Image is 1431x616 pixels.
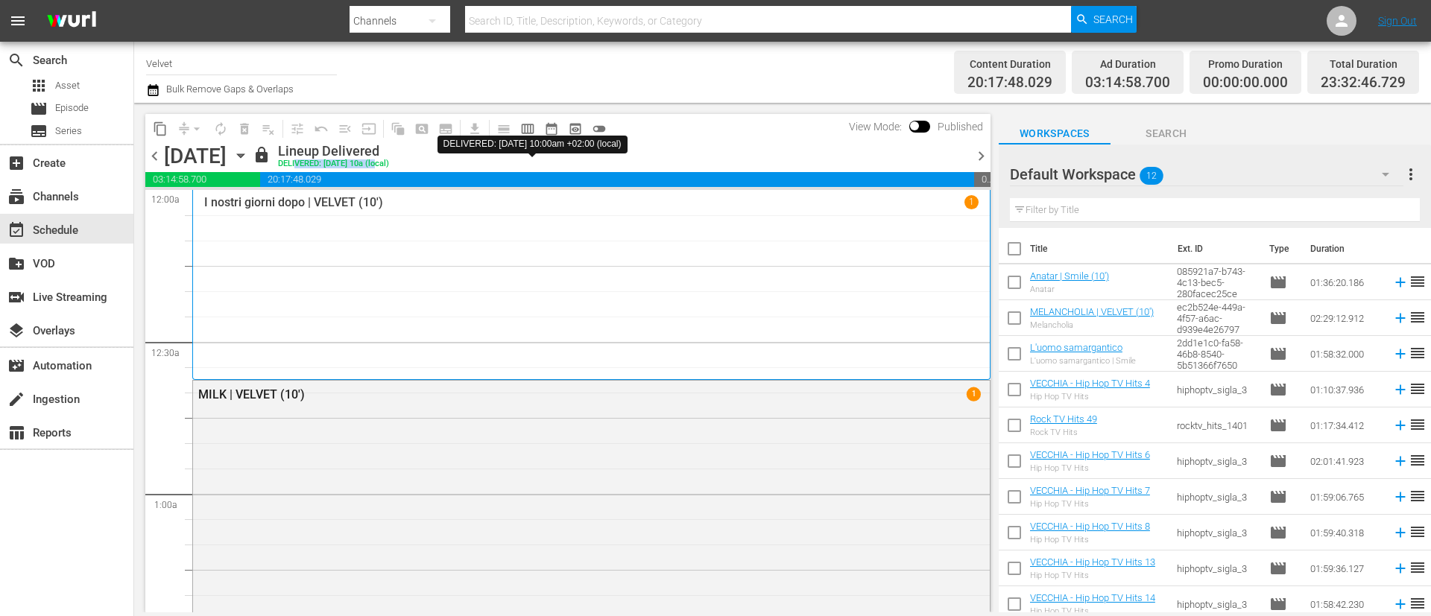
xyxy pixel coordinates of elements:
[1409,380,1427,398] span: reorder
[1030,571,1155,580] div: Hip Hop TV Hits
[145,147,164,165] span: chevron_left
[164,144,227,168] div: [DATE]
[1304,550,1386,586] td: 01:59:36.127
[1321,54,1406,74] div: Total Duration
[1030,320,1154,330] div: Melancholia
[7,51,25,69] span: Search
[1030,428,1097,437] div: Rock TV Hits
[7,255,25,273] span: VOD
[253,146,271,164] span: lock
[198,387,903,401] div: MILK | VELVET (10')
[1030,463,1150,473] div: Hip Hop TV Hits
[1409,344,1427,362] span: reorder
[55,78,80,93] span: Asset
[1030,535,1150,544] div: Hip Hop TV Hits
[1409,273,1427,290] span: reorder
[1402,165,1420,183] span: more_vert
[972,147,991,165] span: chevron_right
[1171,264,1263,300] td: 085921a7-b743-4c13-bec5-280facec25ce
[909,121,920,131] span: Toggle to switch from Published to Draft view.
[1171,336,1263,372] td: 2dd1e1c0-fa58-46b8-8540-5b51366f7650
[1171,372,1263,407] td: hiphoptv_sigla_3
[1269,309,1287,327] span: Episode
[967,54,1052,74] div: Content Duration
[1392,524,1409,541] svg: Add to Schedule
[1030,342,1122,353] a: L'uomo samargantico
[1030,499,1150,509] div: Hip Hop TV Hits
[1409,451,1427,469] span: reorder
[1269,524,1287,542] span: Episode
[1030,392,1150,401] div: Hip Hop TV Hits
[1203,74,1288,92] span: 00:00:00.000
[1269,416,1287,434] span: Episode
[204,195,383,209] p: I nostri giorni dopo | VELVET (10')
[7,424,25,442] span: Reports
[1392,596,1409,612] svg: Add to Schedule
[7,288,25,306] span: Live Streaming
[233,117,256,141] span: Select an event to delete
[1409,487,1427,505] span: reorder
[1392,489,1409,505] svg: Add to Schedule
[381,114,410,143] span: Refresh All Search Blocks
[1402,156,1420,192] button: more_vert
[1169,228,1260,270] th: Ext. ID
[1392,310,1409,326] svg: Add to Schedule
[1269,595,1287,613] span: Episode
[1392,453,1409,469] svg: Add to Schedule
[1085,74,1170,92] span: 03:14:58.700
[1304,515,1386,550] td: 01:59:40.318
[1171,550,1263,586] td: hiphoptv_sigla_3
[30,100,48,118] span: Episode
[1304,300,1386,336] td: 02:29:12.912
[1269,488,1287,506] span: Episode
[841,121,909,133] span: View Mode:
[145,172,260,187] span: 03:14:58.700
[164,83,294,95] span: Bulk Remove Gaps & Overlaps
[36,4,107,39] img: ans4CAIJ8jUAAAAAAAAAAAAAAAAAAAAAAAAgQb4GAAAAAAAAAAAAAAAAAAAAAAAAJMjXAAAAAAAAAAAAAAAAAAAAAAAAgAT5G...
[1030,606,1155,616] div: Hip Hop TV Hits
[7,221,25,239] span: event_available
[7,357,25,375] span: Automation
[999,124,1111,143] span: Workspaces
[1409,559,1427,577] span: reorder
[568,121,583,136] span: preview_outlined
[1321,74,1406,92] span: 23:32:46.729
[1030,378,1150,389] a: VECCHIA - Hip Hop TV Hits 4
[1171,300,1263,336] td: ec2b524e-449a-4f57-a6ac-d939e4e26797
[967,387,981,401] span: 1
[1071,6,1137,33] button: Search
[7,390,25,408] span: Ingestion
[1304,372,1386,407] td: 01:10:37.936
[1203,54,1288,74] div: Promo Duration
[1269,345,1287,363] span: Episode
[592,121,607,136] span: toggle_off
[1304,336,1386,372] td: 01:58:32.000
[1030,270,1109,282] a: Anatar | Smile (10')
[974,172,990,187] span: 00:27:13.271
[1409,523,1427,541] span: reorder
[1260,228,1301,270] th: Type
[1304,264,1386,300] td: 01:36:20.186
[153,121,168,136] span: content_copy
[1171,407,1263,443] td: rocktv_hits_1401
[1301,228,1391,270] th: Duration
[1171,443,1263,479] td: hiphoptv_sigla_3
[1269,559,1287,577] span: Episode
[9,12,27,30] span: menu
[278,143,389,159] div: Lineup Delivered
[1030,228,1169,270] th: Title
[1030,413,1097,425] a: Rock TV Hits 49
[1304,479,1386,515] td: 01:59:06.765
[1111,124,1222,143] span: Search
[969,197,974,207] p: 1
[1010,153,1403,195] div: Default Workspace
[1030,521,1150,532] a: VECCHIA - Hip Hop TV Hits 8
[1392,274,1409,290] svg: Add to Schedule
[1409,416,1427,434] span: reorder
[967,74,1052,92] span: 20:17:48.029
[7,322,25,340] span: Overlays
[30,122,48,140] span: Series
[1409,594,1427,612] span: reorder
[1304,407,1386,443] td: 01:17:34.412
[1030,556,1155,568] a: VECCHIA - Hip Hop TV Hits 13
